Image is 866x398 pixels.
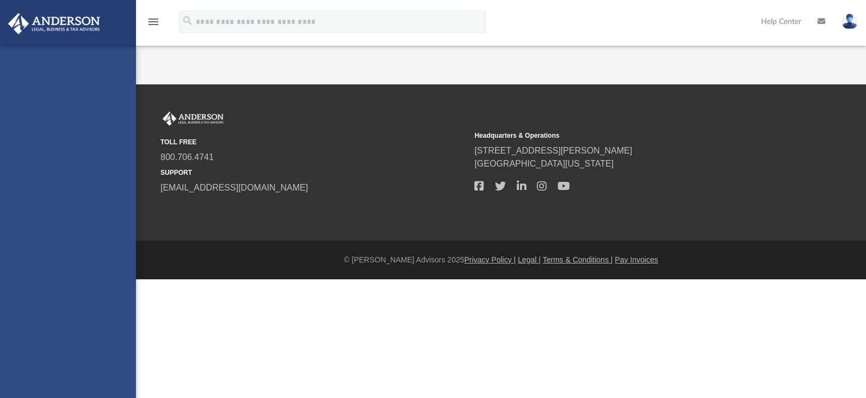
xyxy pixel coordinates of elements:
img: Anderson Advisors Platinum Portal [5,13,103,34]
a: Terms & Conditions | [543,255,613,264]
a: menu [147,21,160,28]
i: menu [147,15,160,28]
a: Pay Invoices [615,255,658,264]
a: [STREET_ADDRESS][PERSON_NAME] [474,146,632,155]
i: search [182,15,194,27]
a: [EMAIL_ADDRESS][DOMAIN_NAME] [160,183,308,192]
small: Headquarters & Operations [474,131,781,140]
img: User Pic [842,14,858,29]
small: SUPPORT [160,168,467,177]
img: Anderson Advisors Platinum Portal [160,112,226,126]
a: 800.706.4741 [160,152,214,162]
div: © [PERSON_NAME] Advisors 2025 [136,254,866,266]
small: TOLL FREE [160,137,467,147]
a: [GEOGRAPHIC_DATA][US_STATE] [474,159,614,168]
a: Legal | [518,255,541,264]
a: Privacy Policy | [465,255,516,264]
